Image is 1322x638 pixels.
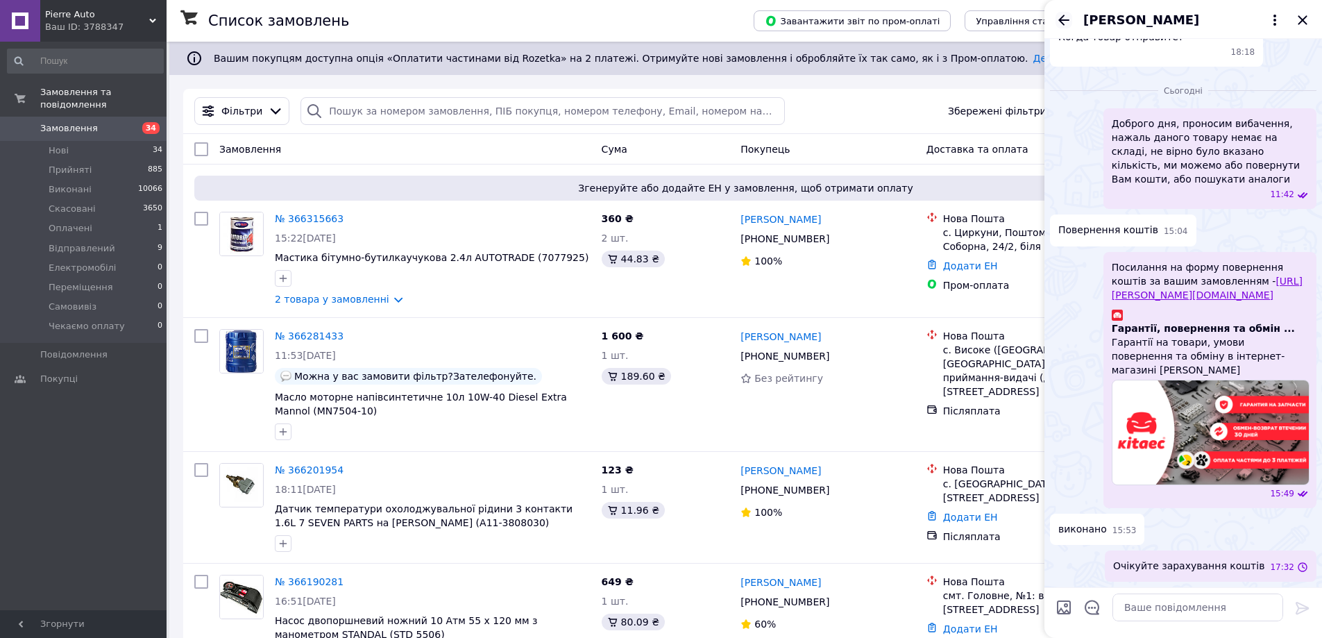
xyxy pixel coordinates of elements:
[158,301,162,313] span: 0
[976,16,1082,26] span: Управління статусами
[45,21,167,33] div: Ваш ID: 3788347
[943,404,1138,418] div: Післяплата
[1112,321,1295,335] span: Гарантії, повернення та обмін ...
[602,368,671,385] div: 189.60 ₴
[1033,53,1094,64] a: Детальніше
[754,619,776,630] span: 60%
[294,371,536,382] span: Можна у вас замовити фільтр?Зателефонуйте.
[45,8,149,21] span: Pierre Auto
[275,576,344,587] a: № 366190281
[49,222,92,235] span: Оплачені
[754,255,782,267] span: 100%
[602,464,634,476] span: 123 ₴
[1270,488,1294,500] span: 15:49 12.10.2025
[965,10,1093,31] button: Управління статусами
[1112,335,1308,377] span: Гарантії на товари, умови повернення та обміну в інтернет-магазині [PERSON_NAME][DOMAIN_NAME]. Ку...
[740,212,821,226] a: [PERSON_NAME]
[40,349,108,361] span: Повідомлення
[275,503,573,528] a: Датчик температури охолоджувальної рідини 3 контакти 1.6L 7 SEVEN PARTS на [PERSON_NAME] (A11-380...
[221,104,262,118] span: Фільтри
[1112,117,1308,186] span: Доброго дня, проносим вибачення, нажаль даного товару немає на складі, не вірно було вказано кіль...
[49,144,69,157] span: Нові
[738,592,832,612] div: [PHONE_NUMBER]
[602,596,629,607] span: 1 шт.
[275,330,344,342] a: № 366281433
[158,222,162,235] span: 1
[143,203,162,215] span: 3650
[219,463,264,507] a: Фото товару
[275,464,344,476] a: № 366201954
[1112,276,1303,301] a: [URL][PERSON_NAME][DOMAIN_NAME]
[948,104,1049,118] span: Збережені фільтри:
[740,144,790,155] span: Покупець
[943,512,998,523] a: Додати ЕН
[219,575,264,619] a: Фото товару
[49,183,92,196] span: Виконані
[1058,522,1107,537] span: виконано
[754,507,782,518] span: 100%
[49,320,125,333] span: Чекаємо оплату
[1294,12,1311,28] button: Закрити
[1083,598,1101,616] button: Відкрити шаблони відповідей
[1050,83,1316,97] div: 12.10.2025
[153,144,162,157] span: 34
[943,477,1138,505] div: с. [GEOGRAPHIC_DATA], №1: вул. [STREET_ADDRESS]
[219,144,281,155] span: Замовлення
[208,12,349,29] h1: Список замовлень
[220,212,263,255] img: Фото товару
[740,464,821,478] a: [PERSON_NAME]
[943,575,1138,589] div: Нова Пошта
[740,330,821,344] a: [PERSON_NAME]
[943,212,1138,226] div: Нова Пошта
[1112,310,1123,321] img: Гарантії, повернення та обмін ...
[602,350,629,361] span: 1 шт.
[738,229,832,249] div: [PHONE_NUMBER]
[158,281,162,294] span: 0
[275,392,567,417] span: Масло моторне напівсинтетичне 10л 10W-40 Diesel Extra Mannol (MN7504-10)
[148,164,162,176] span: 885
[49,281,113,294] span: Переміщення
[738,346,832,366] div: [PHONE_NUMBER]
[765,15,940,27] span: Завантажити звіт по пром-оплаті
[219,329,264,373] a: Фото товару
[943,530,1138,544] div: Післяплата
[49,203,96,215] span: Скасовані
[219,212,264,256] a: Фото товару
[275,213,344,224] a: № 366315663
[943,463,1138,477] div: Нова Пошта
[275,484,336,495] span: 18:11[DATE]
[602,233,629,244] span: 2 шт.
[49,301,96,313] span: Самовивіз
[40,122,98,135] span: Замовлення
[943,226,1138,253] div: с. Циркуни, Поштомат №45459: вул. Соборна, 24/2, біля відділення №1
[1112,380,1310,485] img: Гарантії, повернення та обмін ...
[220,330,263,373] img: Фото товару
[754,10,951,31] button: Завантажити звіт по пром-оплаті
[943,278,1138,292] div: Пром-оплата
[49,164,92,176] span: Прийняті
[280,371,291,382] img: :speech_balloon:
[158,320,162,333] span: 0
[1112,525,1137,537] span: 15:53 12.10.2025
[1056,12,1072,28] button: Назад
[138,183,162,196] span: 10066
[602,330,644,342] span: 1 600 ₴
[1112,260,1308,302] span: Посилання на форму повернення коштів за вашим замовленням -
[275,252,588,263] span: Мастика бітумно-бутилкаучукова 2.4л AUTOTRADE (7077925)
[926,144,1028,155] span: Доставка та оплата
[1231,47,1255,58] span: 18:18 11.10.2025
[754,373,823,384] span: Без рейтингу
[943,329,1138,343] div: Нова Пошта
[1164,226,1188,237] span: 15:04 12.10.2025
[200,181,1291,195] span: Згенеруйте або додайте ЕН у замовлення, щоб отримати оплату
[40,86,167,111] span: Замовлення та повідомлення
[943,589,1138,616] div: смт. Головне, №1: вул. [STREET_ADDRESS]
[158,242,162,255] span: 9
[943,623,998,635] a: Додати ЕН
[1083,11,1283,29] button: [PERSON_NAME]
[602,576,634,587] span: 649 ₴
[275,233,336,244] span: 15:22[DATE]
[943,343,1138,398] div: с. Високе ([GEOGRAPHIC_DATA], [GEOGRAPHIC_DATA].), Пункт приймання-видачі (до 30 кг): вул. [STREE...
[602,502,665,519] div: 11.96 ₴
[602,251,665,267] div: 44.83 ₴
